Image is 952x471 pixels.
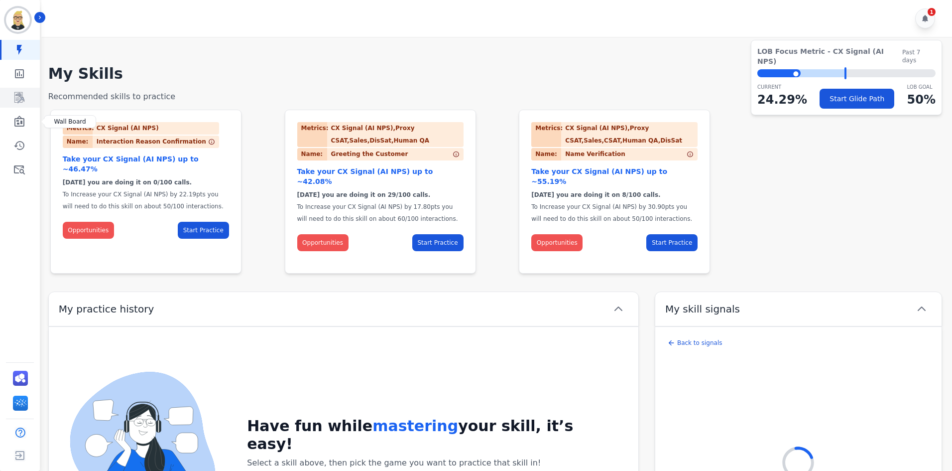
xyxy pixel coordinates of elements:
[907,91,936,109] p: 50 %
[531,122,561,147] div: Metrics:
[6,8,30,32] img: Bordered avatar
[247,457,618,469] h4: Select a skill above, then pick the game you want to practice that skill in!
[646,234,698,251] button: Start Practice
[297,122,327,147] div: Metrics:
[372,417,458,435] span: mastering
[655,292,942,326] button: My skill signals chevron up
[63,136,93,148] div: Name:
[297,148,408,160] div: Greeting the Customer
[928,8,936,16] div: 1
[48,292,639,326] button: My practice history chevron up
[97,122,163,135] div: CX Signal (AI NPS)
[63,222,114,239] button: Opportunities
[48,92,175,101] span: Recommended skills to practice
[531,203,692,222] span: To Increase your CX Signal (AI NPS) by 30.90pts you will need to do this skill on about 50/100 in...
[63,154,229,174] div: Take your CX Signal (AI NPS) up to ~46.47%
[612,303,624,315] svg: chevron up
[531,166,698,186] div: Take your CX Signal (AI NPS) up to ~55.19%
[63,136,206,148] div: Interaction Reason Confirmation
[757,46,902,66] span: LOB Focus Metric - CX Signal (AI NPS)
[531,148,625,160] div: Name Verification
[907,83,936,91] p: LOB Goal
[757,83,807,91] p: CURRENT
[531,191,660,198] span: [DATE] you are doing it on 8/100 calls.
[331,122,464,147] div: CX Signal (AI NPS),Proxy CSAT,Sales,DisSat,Human QA
[63,122,93,135] div: Metrics:
[178,222,229,239] button: Start Practice
[531,148,561,160] div: Name:
[820,89,894,109] button: Start Glide Path
[297,234,349,251] button: Opportunities
[412,234,464,251] button: Start Practice
[63,179,192,186] span: [DATE] you are doing it on 0/100 calls.
[48,65,942,83] h1: My Skills
[677,339,722,347] span: Back to signals
[297,203,458,222] span: To Increase your CX Signal (AI NPS) by 17.80pts you will need to do this skill on about 60/100 in...
[63,191,224,210] span: To Increase your CX Signal (AI NPS) by 22.19pts you will need to do this skill on about 50/100 in...
[531,234,583,251] button: Opportunities
[757,69,801,77] div: ⬤
[247,417,618,453] h2: Have fun while your skill, it’s easy!
[297,148,327,160] div: Name:
[757,91,807,109] p: 24.29 %
[665,302,740,316] span: My skill signals
[565,122,698,147] div: CX Signal (AI NPS),Proxy CSAT,Sales,CSAT,Human QA,DisSat
[297,166,464,186] div: Take your CX Signal (AI NPS) up to ~42.08%
[902,48,936,64] span: Past 7 days
[916,303,928,315] svg: chevron up
[59,302,154,316] span: My practice history
[297,191,431,198] span: [DATE] you are doing it on 29/100 calls.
